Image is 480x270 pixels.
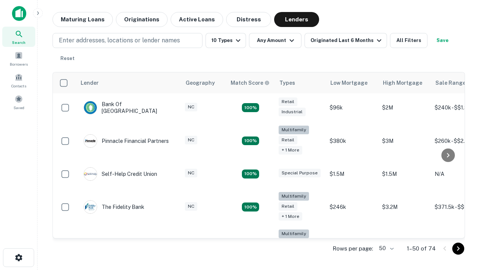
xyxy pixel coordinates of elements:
button: Originations [116,12,168,27]
h6: Match Score [231,79,268,87]
button: Active Loans [171,12,223,27]
p: 1–50 of 74 [407,244,436,253]
img: picture [84,168,97,180]
a: Borrowers [2,48,35,69]
div: Atlantic Union Bank [84,238,150,252]
iframe: Chat Widget [442,210,480,246]
div: Retail [279,97,297,106]
p: Rows per page: [333,244,373,253]
th: Low Mortgage [326,72,378,93]
img: capitalize-icon.png [12,6,26,21]
td: $9.2M [378,226,431,264]
div: Retail [279,136,297,144]
p: Enter addresses, locations or lender names [59,36,180,45]
button: Save your search to get updates of matches that match your search criteria. [430,33,454,48]
th: Lender [76,72,181,93]
button: 10 Types [205,33,246,48]
div: Matching Properties: 11, hasApolloMatch: undefined [242,169,259,178]
img: picture [84,201,97,213]
th: Types [275,72,326,93]
td: $1.5M [378,160,431,188]
div: NC [185,103,197,111]
td: $3.2M [378,188,431,226]
td: $1.5M [326,160,378,188]
div: Low Mortgage [330,78,367,87]
div: Industrial [279,108,306,116]
div: High Mortgage [383,78,422,87]
button: Maturing Loans [52,12,113,27]
div: Matching Properties: 16, hasApolloMatch: undefined [242,103,259,112]
div: Self-help Credit Union [84,167,157,181]
div: The Fidelity Bank [84,200,144,214]
a: Contacts [2,70,35,90]
th: Capitalize uses an advanced AI algorithm to match your search with the best lender. The match sco... [226,72,275,93]
div: Originated Last 6 Months [310,36,384,45]
div: Matching Properties: 17, hasApolloMatch: undefined [242,136,259,145]
div: Bank Of [GEOGRAPHIC_DATA] [84,101,174,114]
div: Multifamily [279,229,309,238]
div: NC [185,136,197,144]
td: $96k [326,93,378,122]
button: All Filters [390,33,427,48]
button: Originated Last 6 Months [304,33,387,48]
div: Sale Range [435,78,466,87]
a: Search [2,27,35,47]
img: picture [84,101,97,114]
span: Borrowers [10,61,28,67]
button: Enter addresses, locations or lender names [52,33,202,48]
div: NC [185,169,197,177]
div: Geography [186,78,215,87]
td: $380k [326,122,378,160]
button: Reset [55,51,79,66]
th: Geography [181,72,226,93]
div: 50 [376,243,395,254]
div: Multifamily [279,192,309,201]
a: Saved [2,92,35,112]
td: $2M [378,93,431,122]
th: High Mortgage [378,72,431,93]
div: Capitalize uses an advanced AI algorithm to match your search with the best lender. The match sco... [231,79,270,87]
div: Special Purpose [279,169,321,177]
div: + 1 more [279,146,302,154]
div: Pinnacle Financial Partners [84,134,169,148]
button: Any Amount [249,33,301,48]
button: Distress [226,12,271,27]
td: $246k [326,188,378,226]
span: Saved [13,105,24,111]
td: $3M [378,122,431,160]
div: Lender [81,78,99,87]
img: picture [84,135,97,147]
button: Go to next page [452,243,464,255]
div: Types [279,78,295,87]
td: $246.5k [326,226,378,264]
span: Search [12,39,25,45]
div: + 1 more [279,212,302,221]
div: Matching Properties: 10, hasApolloMatch: undefined [242,202,259,211]
div: Retail [279,202,297,211]
div: Multifamily [279,126,309,134]
button: Lenders [274,12,319,27]
span: Contacts [11,83,26,89]
div: NC [185,202,197,211]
